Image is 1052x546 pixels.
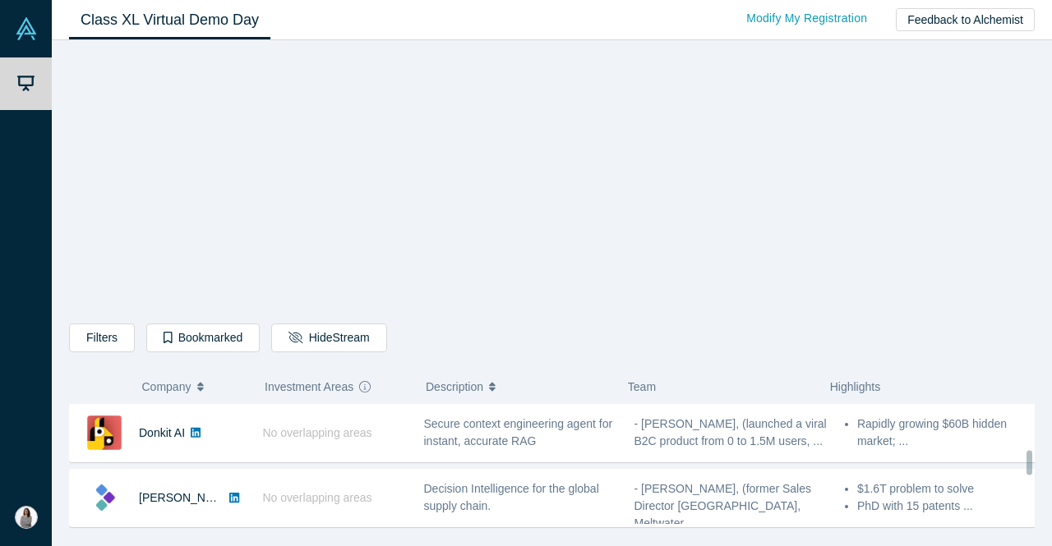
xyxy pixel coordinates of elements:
button: Description [426,369,611,404]
span: Decision Intelligence for the global supply chain. [424,482,599,512]
button: Bookmarked [146,323,260,352]
a: Donkit AI [139,426,185,439]
span: Description [426,369,483,404]
button: Filters [69,323,135,352]
iframe: Alchemist Class XL Demo Day: Vault [323,53,782,311]
li: $1.6T problem to solve [857,480,1038,498]
img: Donkit AI's Logo [87,415,122,450]
a: Modify My Registration [729,4,884,33]
img: Radhika Malik's Account [15,506,38,529]
img: Alchemist Vault Logo [15,17,38,40]
button: HideStream [271,323,386,352]
span: No overlapping areas [263,491,372,504]
span: No overlapping areas [263,426,372,439]
a: Class XL Virtual Demo Day [69,1,270,39]
li: PhD with 15 patents ... [857,498,1038,515]
a: [PERSON_NAME] [139,491,233,504]
span: - [PERSON_NAME], (launched a viral B2C product from 0 to 1.5M users, ... [634,417,827,447]
span: Highlights [830,380,880,393]
li: Rapidly growing $60B hidden market; ... [857,415,1038,450]
span: Company [142,369,191,404]
span: - [PERSON_NAME], (former Sales Director [GEOGRAPHIC_DATA], Meltwater ... [634,482,812,530]
img: Kimaru AI's Logo [87,480,122,515]
button: Company [142,369,248,404]
span: Team [628,380,656,393]
span: Investment Areas [265,369,353,404]
button: Feedback to Alchemist [896,8,1035,31]
span: Secure context engineering agent for instant, accurate RAG [424,417,613,447]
